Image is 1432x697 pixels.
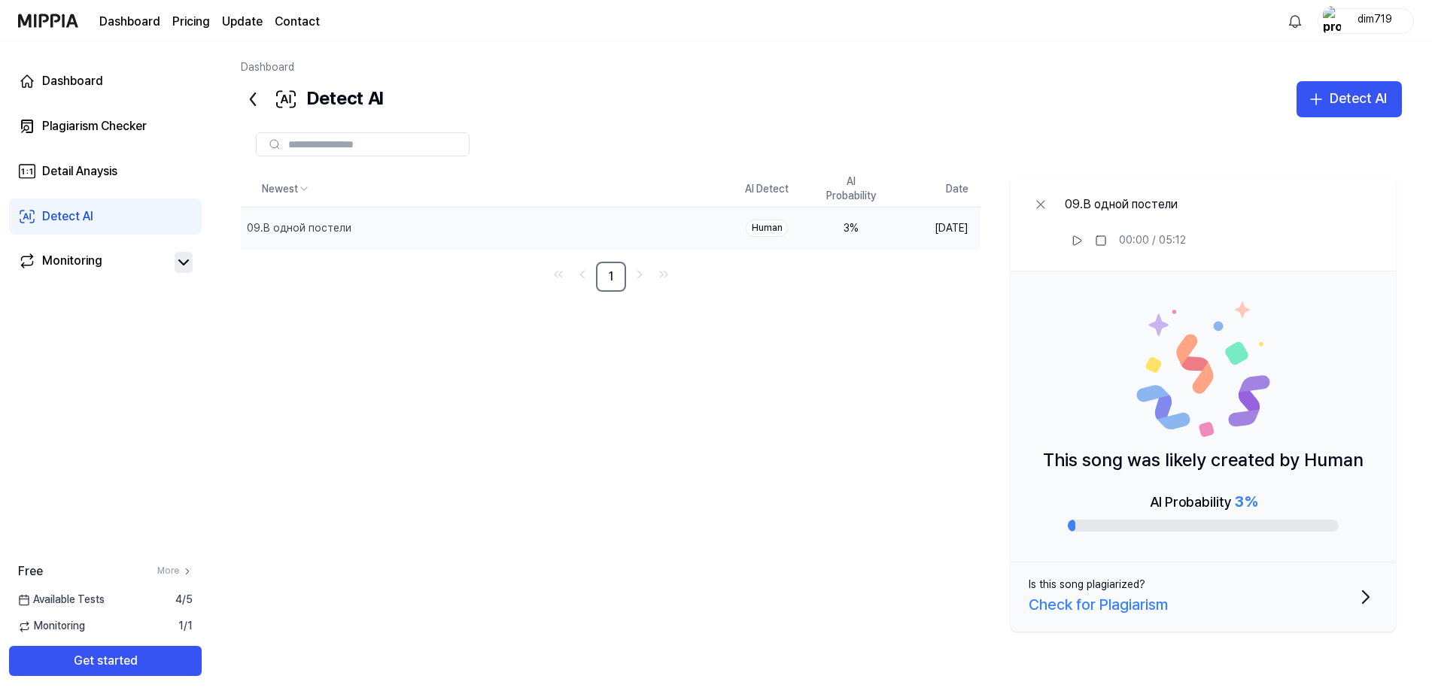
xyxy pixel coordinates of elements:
button: Detect AI [1297,81,1402,117]
th: Date [893,171,981,208]
span: 3 % [1235,492,1257,511]
span: 1 / 1 [178,619,193,634]
div: Monitoring [42,252,102,273]
a: Update [222,13,263,31]
div: 09.В одной постели [1065,195,1186,214]
span: Monitoring [18,619,85,634]
div: AI Probability [1150,489,1257,514]
div: Detect AI [1330,88,1387,110]
a: Dashboard [9,63,202,99]
img: 알림 [1286,12,1304,30]
div: Check for Plagiarism [1029,592,1168,617]
span: 4 / 5 [175,592,193,608]
div: Dashboard [42,72,103,90]
a: Go to last page [653,264,674,285]
nav: pagination [241,262,981,292]
button: Is this song plagiarized?Check for Plagiarism [1011,562,1396,632]
a: Dashboard [99,13,160,31]
a: More [157,565,193,577]
img: Human [1136,302,1271,437]
div: Detect AI [42,208,93,226]
span: Free [18,562,43,580]
div: 3 % [821,221,881,236]
img: profile [1323,6,1341,36]
a: Detail Anaysis [9,153,202,189]
a: Go to next page [629,264,650,285]
a: Go to previous page [572,264,593,285]
div: dim719 [1345,12,1404,29]
a: Contact [275,13,320,31]
a: Dashboard [241,61,294,73]
div: Is this song plagiarized? [1029,577,1145,592]
div: 09.В одной постели [247,221,351,236]
button: profiledim719 [1318,8,1414,34]
a: 1 [596,262,626,292]
button: Get started [9,646,202,676]
td: [DATE] [893,208,981,250]
th: AI Probability [809,171,893,208]
div: Detail Anaysis [42,162,117,180]
a: Go to first page [548,264,569,285]
a: Detect AI [9,198,202,235]
a: Monitoring [18,252,169,273]
div: Human [746,220,788,237]
a: Pricing [172,13,210,31]
th: AI Detect [725,171,809,208]
span: Available Tests [18,592,105,608]
a: Plagiarism Checker [9,108,202,144]
div: Detect AI [241,81,383,117]
div: Plagiarism Checker [42,117,147,135]
div: 00:00 / 05:12 [1119,233,1186,248]
p: This song was likely created by Human [1043,446,1364,474]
